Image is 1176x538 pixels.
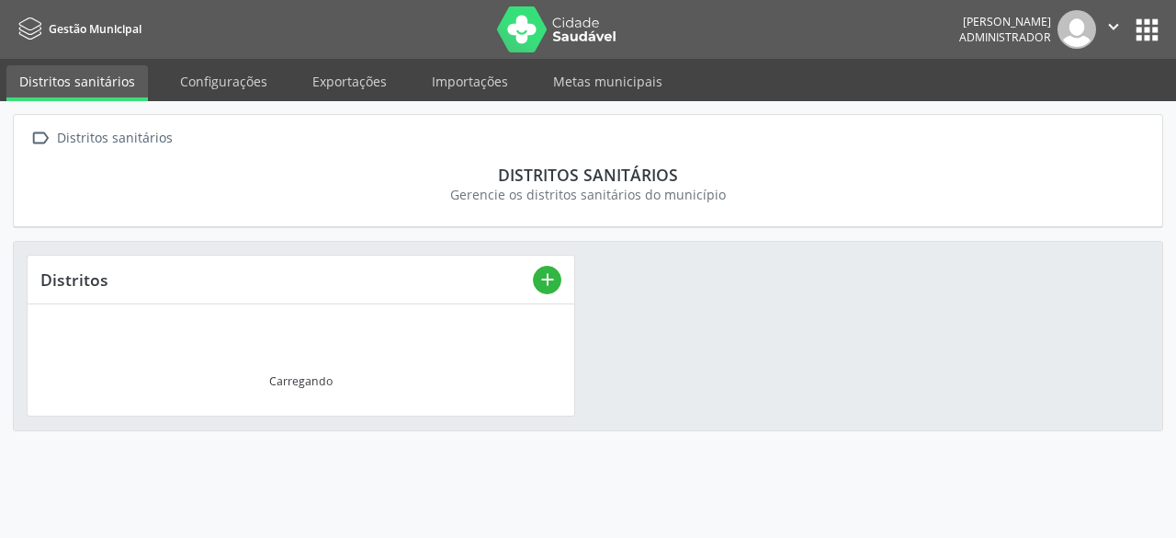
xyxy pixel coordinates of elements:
a: Configurações [167,65,280,97]
div: Distritos sanitários [40,165,1136,185]
a: Gestão Municipal [13,14,141,44]
a: Exportações [300,65,400,97]
button: apps [1131,14,1163,46]
div: [PERSON_NAME] [959,14,1051,29]
a: Importações [419,65,521,97]
div: Distritos [40,269,533,290]
i:  [27,125,53,152]
button:  [1096,10,1131,49]
a: Metas municipais [540,65,675,97]
i:  [1103,17,1124,37]
span: Administrador [959,29,1051,45]
div: Distritos sanitários [53,125,175,152]
i: add [537,269,558,290]
span: Gestão Municipal [49,21,141,37]
div: Gerencie os distritos sanitários do município [40,185,1136,204]
div: Carregando [269,373,333,389]
a:  Distritos sanitários [27,125,175,152]
img: img [1057,10,1096,49]
button: add [533,266,561,294]
a: Distritos sanitários [6,65,148,101]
